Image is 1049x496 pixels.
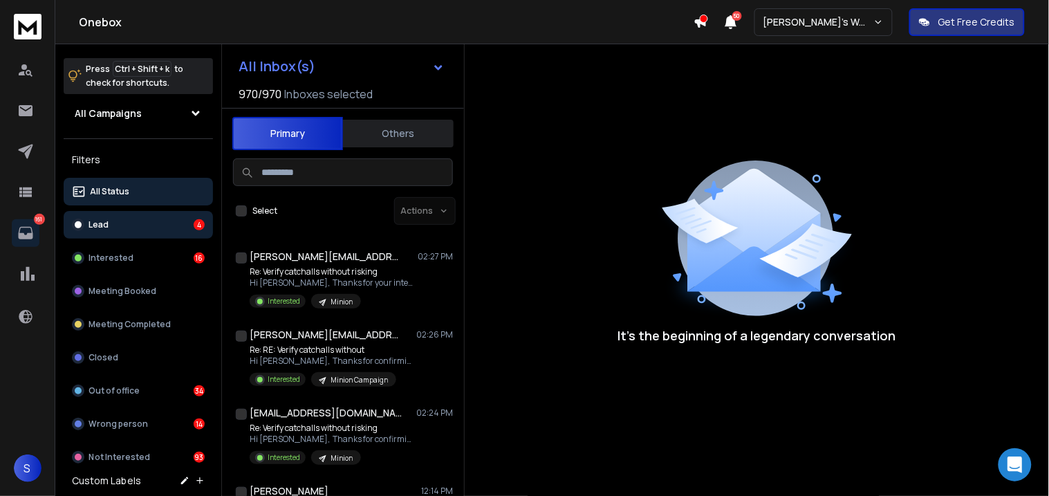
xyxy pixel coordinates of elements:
button: S [14,454,41,482]
button: Closed [64,344,213,371]
p: Out of office [89,385,140,396]
h1: All Inbox(s) [239,59,315,73]
p: Wrong person [89,419,148,430]
p: Meeting Completed [89,319,171,330]
p: 02:24 PM [416,407,453,419]
button: Meeting Booked [64,277,213,305]
h1: [PERSON_NAME][EMAIL_ADDRESS][DOMAIN_NAME] [250,250,402,264]
button: Wrong person14 [64,410,213,438]
button: Not Interested93 [64,443,213,471]
p: Not Interested [89,452,150,463]
p: Lead [89,219,109,230]
button: Out of office34 [64,377,213,405]
a: 161 [12,219,39,247]
p: All Status [90,186,129,197]
p: Minion [331,297,353,307]
p: Closed [89,352,118,363]
p: Interested [89,252,133,264]
div: 14 [194,419,205,430]
h1: All Campaigns [75,107,142,120]
button: Get Free Credits [909,8,1025,36]
p: Hi [PERSON_NAME], Thanks for confirming! You can [250,356,416,367]
button: Interested16 [64,244,213,272]
p: 02:26 PM [416,329,453,340]
h1: Onebox [79,14,694,30]
button: Primary [232,117,343,150]
p: It’s the beginning of a legendary conversation [618,326,896,345]
p: Minion [331,453,353,463]
button: All Campaigns [64,100,213,127]
p: 02:27 PM [418,251,453,262]
p: Interested [268,374,300,385]
button: All Inbox(s) [228,53,456,80]
p: Re: Verify catchalls without risking [250,266,416,277]
h3: Inboxes selected [284,86,373,102]
p: Interested [268,296,300,306]
label: Select [252,205,277,217]
div: 16 [194,252,205,264]
p: [PERSON_NAME]'s Workspace [763,15,873,29]
span: 50 [732,11,742,21]
button: All Status [64,178,213,205]
img: logo [14,14,41,39]
p: Minion Campaign [331,375,388,385]
div: Open Intercom Messenger [999,448,1032,481]
p: Re: Verify catchalls without risking [250,423,416,434]
p: Interested [268,452,300,463]
p: Get Free Credits [938,15,1015,29]
div: 34 [194,385,205,396]
span: Ctrl + Shift + k [113,61,171,77]
p: Re: RE: Verify catchalls without [250,345,416,356]
h1: [PERSON_NAME][EMAIL_ADDRESS][DOMAIN_NAME] [250,328,402,342]
h3: Custom Labels [72,474,141,488]
p: Meeting Booked [89,286,156,297]
button: Meeting Completed [64,311,213,338]
p: 161 [34,214,45,225]
button: Others [343,118,454,149]
h3: Filters [64,150,213,169]
p: Hi [PERSON_NAME], Thanks for your interest! You [250,277,416,288]
button: Lead4 [64,211,213,239]
p: Press to check for shortcuts. [86,62,183,90]
div: 4 [194,219,205,230]
h1: [EMAIL_ADDRESS][DOMAIN_NAME] [250,406,402,420]
div: 93 [194,452,205,463]
p: Hi [PERSON_NAME], Thanks for confirming! You can [250,434,416,445]
span: 970 / 970 [239,86,281,102]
